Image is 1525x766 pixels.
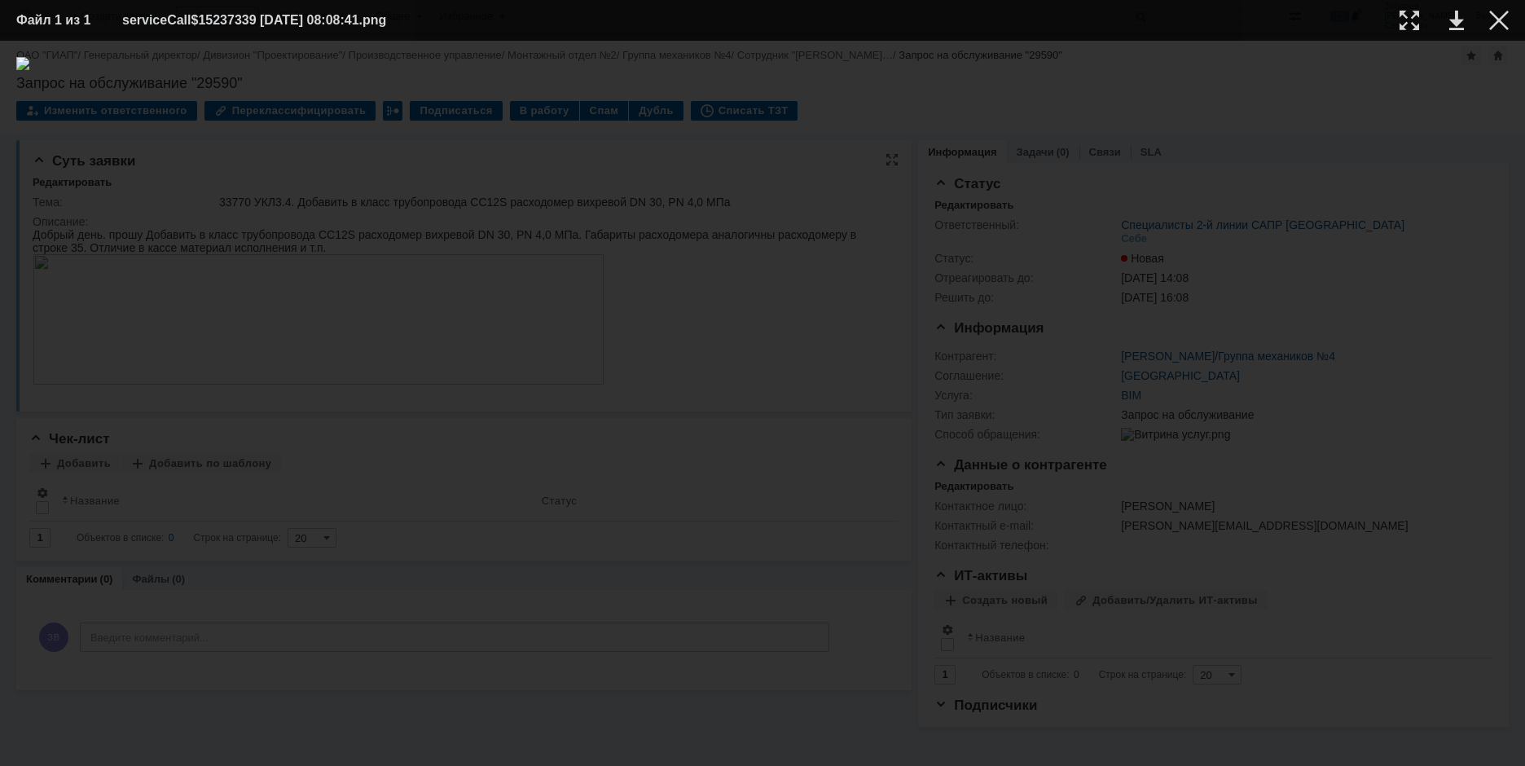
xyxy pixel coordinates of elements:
[122,11,427,30] div: serviceCall$15237339 [DATE] 08:08:41.png
[16,14,98,27] div: Файл 1 из 1
[1449,11,1464,30] div: Скачать файл
[1489,11,1509,30] div: Закрыть окно (Esc)
[1400,11,1419,30] div: Увеличить масштаб
[16,57,1509,750] img: download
